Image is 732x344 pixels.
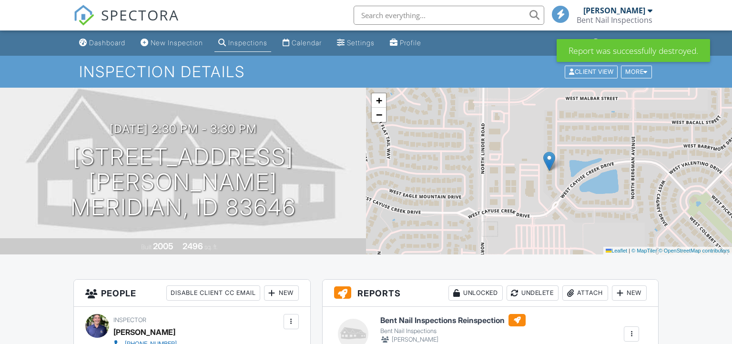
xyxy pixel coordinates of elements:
img: The Best Home Inspection Software - Spectora [73,5,94,26]
div: [PERSON_NAME] [113,325,175,339]
a: Calendar [279,34,325,52]
a: Zoom in [372,93,386,108]
div: New [612,285,647,301]
div: Dashboard [89,39,125,47]
div: Client View [565,65,618,78]
a: New Inspection [137,34,207,52]
h3: People [74,280,310,307]
a: Leaflet [606,248,627,253]
div: Attach [562,285,608,301]
a: Settings [333,34,378,52]
h1: Inspection Details [79,63,652,80]
div: Bent Nail Inspections [577,15,652,25]
div: [PERSON_NAME] [583,6,645,15]
div: Report was successfully destroyed. [557,39,710,62]
h6: Bent Nail Inspections Reinspection [380,314,526,326]
div: Bent Nail Inspections [380,327,526,335]
div: Settings [347,39,375,47]
span: SPECTORA [101,5,179,25]
div: Disable Client CC Email [166,285,260,301]
a: Profile [386,34,425,52]
div: 2496 [183,241,203,251]
div: New Inspection [151,39,203,47]
div: New [264,285,299,301]
div: Inspections [228,39,267,47]
span: − [376,109,382,121]
div: 2005 [153,241,173,251]
div: Calendar [292,39,322,47]
h3: [DATE] 2:30 pm - 3:30 pm [110,122,257,135]
span: | [629,248,630,253]
div: Unlocked [448,285,503,301]
a: SPECTORA [73,13,179,33]
span: Inspector [113,316,146,324]
a: Zoom out [372,108,386,122]
a: Dashboard [75,34,129,52]
img: Marker [543,152,555,171]
a: © MapTiler [631,248,657,253]
h1: [STREET_ADDRESS][PERSON_NAME] Meridian, ID 83646 [15,144,351,220]
a: Client View [564,68,620,75]
div: Profile [400,39,421,47]
span: sq. ft. [204,243,218,251]
div: More [621,65,652,78]
input: Search everything... [354,6,544,25]
span: Built [141,243,152,251]
a: © OpenStreetMap contributors [659,248,730,253]
div: Undelete [507,285,559,301]
span: + [376,94,382,106]
a: Inspections [214,34,271,52]
h3: Reports [323,280,659,307]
